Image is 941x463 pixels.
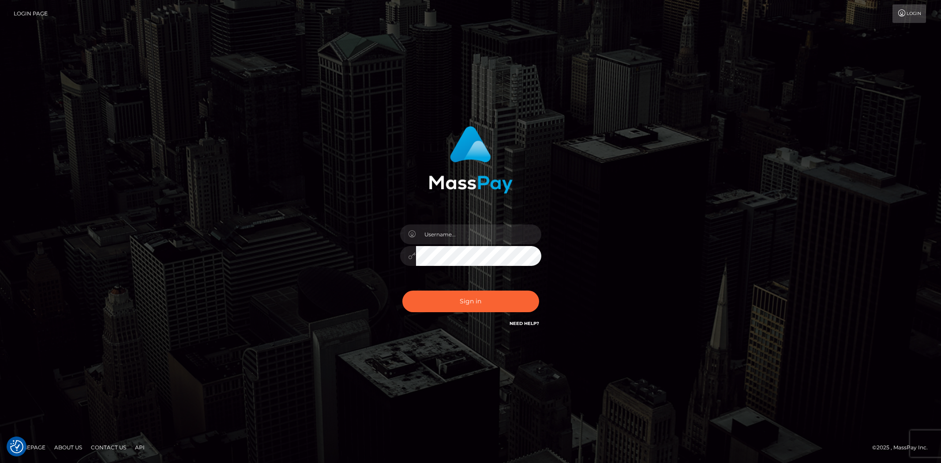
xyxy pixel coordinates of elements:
[10,440,23,453] img: Revisit consent button
[429,126,513,194] img: MassPay Login
[87,441,130,454] a: Contact Us
[402,291,539,312] button: Sign in
[892,4,926,23] a: Login
[416,224,541,244] input: Username...
[10,441,49,454] a: Homepage
[14,4,48,23] a: Login Page
[10,440,23,453] button: Consent Preferences
[51,441,86,454] a: About Us
[872,443,934,452] div: © 2025 , MassPay Inc.
[131,441,148,454] a: API
[510,321,539,326] a: Need Help?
